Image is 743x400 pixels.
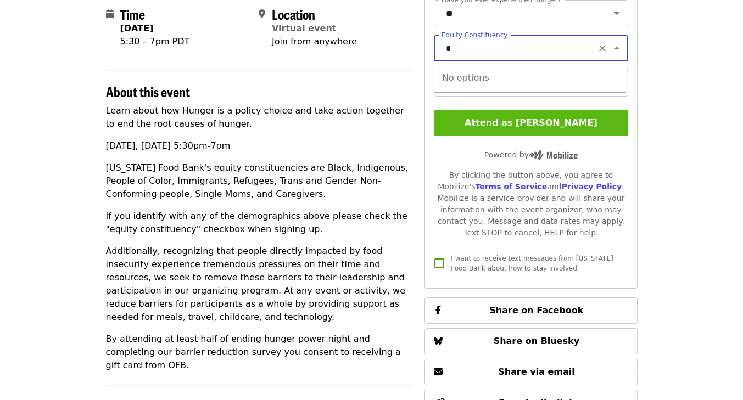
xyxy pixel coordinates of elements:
[609,41,624,56] button: Close
[424,359,637,385] button: Share via email
[259,9,265,19] i: map-marker-alt icon
[106,139,412,153] p: [DATE], [DATE] 5:30pm-7pm
[489,305,583,316] span: Share on Facebook
[561,182,622,191] a: Privacy Policy
[484,150,578,159] span: Powered by
[120,35,190,48] div: 5:30 – 7pm PDT
[424,297,637,324] button: Share on Facebook
[494,336,580,346] span: Share on Bluesky
[433,64,627,92] div: No options
[106,210,412,236] p: If you identify with any of the demographics above please check the "equity constituency" checkbo...
[475,182,547,191] a: Terms of Service
[120,23,154,33] strong: [DATE]
[529,150,578,160] img: Powered by Mobilize
[442,32,507,38] label: Equity Constituency
[609,5,624,21] button: Open
[106,82,190,101] span: About this event
[498,367,575,377] span: Share via email
[272,36,357,47] span: Join from anywhere
[106,9,114,19] i: calendar icon
[434,110,628,136] button: Attend as [PERSON_NAME]
[106,104,412,131] p: Learn about how Hunger is a policy choice and take action together to end the root causes of hunger.
[106,161,412,201] p: [US_STATE] Food Bank's equity constituencies are Black, Indigenous, People of Color, Immigrants, ...
[106,245,412,324] p: Additionally, recognizing that people directly impacted by food insecurity experience tremendous ...
[434,170,628,239] div: By clicking the button above, you agree to Mobilize's and . Mobilize is a service provider and wi...
[451,255,613,272] span: I want to receive text messages from [US_STATE] Food Bank about how to stay involved.
[120,4,145,24] span: Time
[106,333,412,372] p: By attending at least half of ending hunger power night and completing our barrier reduction surv...
[272,4,315,24] span: Location
[424,328,637,354] button: Share on Bluesky
[272,23,337,33] a: Virtual event
[595,41,610,56] button: Clear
